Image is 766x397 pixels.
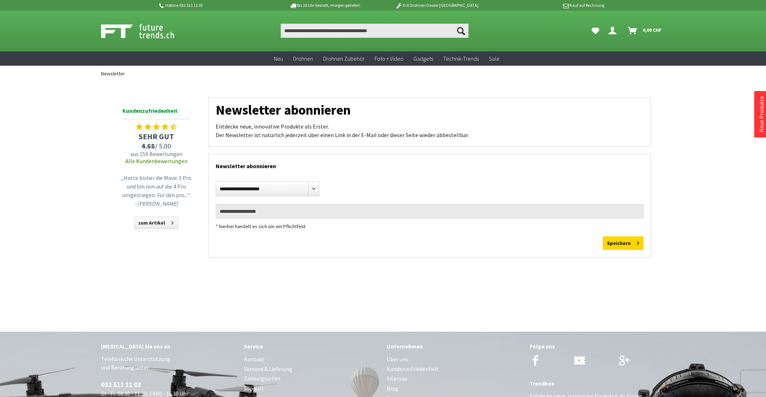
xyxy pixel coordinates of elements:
[323,55,365,62] span: Drohnen Zubehör
[387,374,522,383] a: Sitemap
[606,24,622,38] a: Dein Konto
[141,141,155,150] span: 4.68
[588,24,603,38] a: Meine Favoriten
[101,342,237,351] div: [MEDICAL_DATA] Sie uns an
[158,1,270,10] p: Hotline 032 511 11 03
[216,105,644,115] h1: Newsletter abonnieren
[216,122,644,139] p: Entdecke neue, innovative Produkte als Erster. Der Newsletter ist natürlich jederzeit über einen ...
[643,24,662,36] span: 0,00 CHF
[97,66,129,81] a: Newsletter
[438,51,484,66] a: Technik-Trends
[119,150,194,157] span: aus 159 Bewertungen
[489,55,500,62] span: Sale
[281,24,469,38] input: Produkt, Marke, Kategorie, EAN, Artikelnummer…
[530,379,665,388] div: Trendbox
[370,51,409,66] a: Foto + Video
[484,51,505,66] a: Sale
[244,384,380,393] a: Support
[122,106,190,119] span: Kundenzufriedenheit
[758,96,765,132] a: Neue Produkte
[269,51,288,66] a: Neu
[274,55,283,62] span: Neu
[244,342,380,351] div: Service
[318,51,370,66] a: Drohnen Zubehör
[270,1,381,10] p: Bis 16 Uhr bestellt, morgen geliefert.
[387,342,522,351] div: Unternehmen
[625,24,665,38] a: Warenkorb
[414,55,433,62] span: Gadgets
[216,222,644,231] div: * hierbei handelt es sich um ein Pflichtfeld
[244,374,380,383] a: Zahlungsarten
[119,131,194,141] span: SEHR GUT
[101,22,190,40] img: Shop Futuretrends - zur Startseite wechseln
[387,355,522,364] a: Über uns
[293,55,313,62] span: Drohnen
[603,236,644,250] button: Speichern
[387,364,522,374] a: Kundenzufriedenheit
[216,154,644,174] h2: Newsletter abonnieren
[530,342,665,351] div: Folge uns
[244,355,380,364] a: Kontakt
[101,380,141,389] a: 032 511 11 03
[119,141,194,150] span: / 5.00
[244,364,380,374] a: Versand & Lieferung
[125,157,187,165] a: Alle Kundenbewertungen
[493,1,604,10] p: Kauf auf Rechnung
[454,24,469,38] button: Suchen
[375,55,404,62] span: Foto + Video
[137,200,178,207] em: [PERSON_NAME]
[409,51,438,66] a: Gadgets
[121,174,192,208] p: „Hatte bisher die Mavic 3 Pro und bin nun auf die 4 Pro umgestiegen. Für den pro...“ –
[134,217,178,229] a: zum Artikel
[443,55,479,62] span: Technik-Trends
[387,384,522,393] a: Blog
[101,70,125,77] span: Newsletter
[381,1,492,10] p: DJI Drohnen Dealer [GEOGRAPHIC_DATA]
[288,51,318,66] a: Drohnen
